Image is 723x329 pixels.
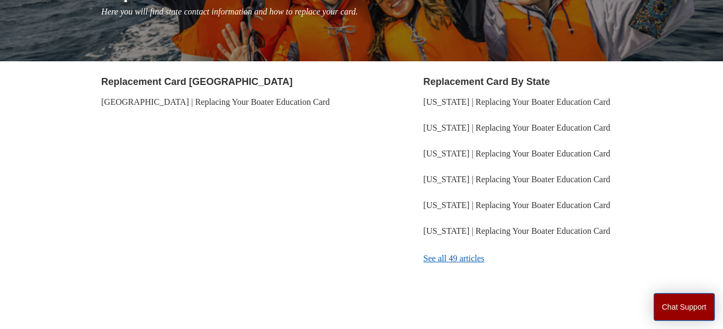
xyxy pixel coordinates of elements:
[423,226,610,235] a: [US_STATE] | Replacing Your Boater Education Card
[423,201,610,210] a: [US_STATE] | Replacing Your Boater Education Card
[423,97,610,106] a: [US_STATE] | Replacing Your Boater Education Card
[423,244,687,273] a: See all 49 articles
[423,76,550,87] a: Replacement Card By State
[654,293,715,321] button: Chat Support
[423,123,610,132] a: [US_STATE] | Replacing Your Boater Education Card
[423,149,610,158] a: [US_STATE] | Replacing Your Boater Education Card
[101,76,292,87] a: Replacement Card [GEOGRAPHIC_DATA]
[101,5,687,18] p: Here you will find state contact information and how to replace your card.
[423,175,610,184] a: [US_STATE] | Replacing Your Boater Education Card
[101,97,330,106] a: [GEOGRAPHIC_DATA] | Replacing Your Boater Education Card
